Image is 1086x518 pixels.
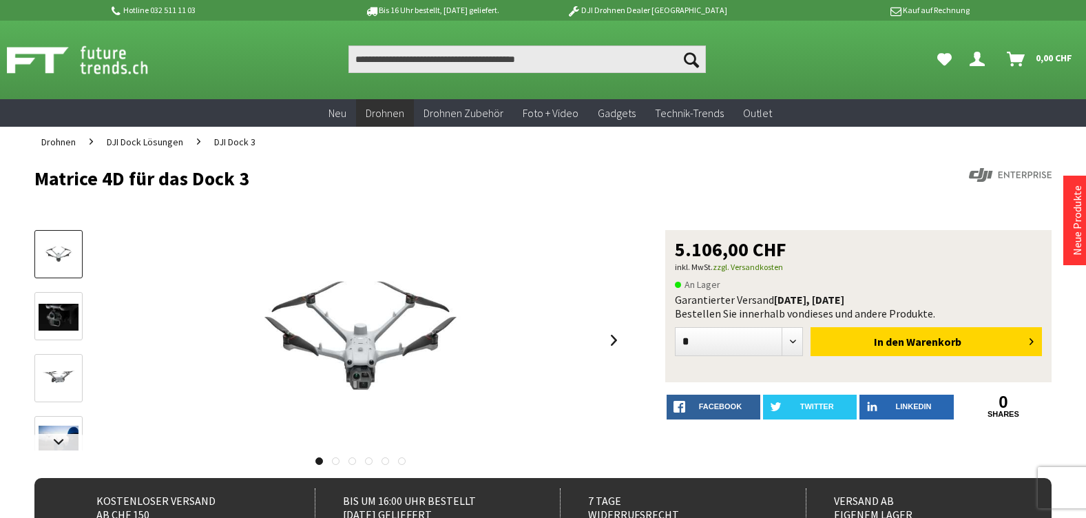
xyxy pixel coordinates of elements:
p: DJI Drohnen Dealer [GEOGRAPHIC_DATA] [539,2,754,19]
span: Drohnen [366,106,404,120]
input: Produkt, Marke, Kategorie, EAN, Artikelnummer… [348,45,706,73]
button: Suchen [677,45,706,73]
span: Neu [328,106,346,120]
a: DJI Dock Lösungen [100,127,190,157]
span: 0,00 CHF [1036,47,1072,69]
a: Foto + Video [513,99,588,127]
span: Gadgets [598,106,636,120]
a: facebook [667,395,760,419]
a: Technik-Trends [645,99,733,127]
span: Warenkorb [906,335,961,349]
span: DJI Dock Lösungen [107,136,183,148]
img: Shop Futuretrends - zur Startseite wechseln [7,43,178,77]
img: Matrice 4D für das Dock 3 [213,230,508,450]
h1: Matrice 4D für das Dock 3 [34,168,848,189]
p: Kauf auf Rechnung [755,2,970,19]
a: 0 [957,395,1050,410]
a: Drohnen [356,99,414,127]
div: Garantierter Versand Bestellen Sie innerhalb von dieses und andere Produkte. [675,293,1042,320]
a: Gadgets [588,99,645,127]
a: Drohnen [34,127,83,157]
a: Warenkorb [1001,45,1079,73]
a: Meine Favoriten [930,45,959,73]
a: DJI Dock 3 [207,127,262,157]
span: LinkedIn [896,402,932,411]
span: twitter [800,402,834,411]
span: An Lager [675,276,720,293]
a: Neue Produkte [1070,185,1084,256]
a: Neu [319,99,356,127]
a: Drohnen Zubehör [414,99,513,127]
span: Drohnen [41,136,76,148]
a: Outlet [733,99,782,127]
a: LinkedIn [859,395,953,419]
img: Vorschau: Matrice 4D für das Dock 3 [39,240,79,270]
img: DJI Enterprise [969,168,1052,182]
span: Outlet [743,106,772,120]
a: twitter [763,395,857,419]
b: [DATE], [DATE] [774,293,844,307]
span: 5.106,00 CHF [675,240,786,259]
button: In den Warenkorb [811,327,1042,356]
a: Hi, Hanspeter - Dein Konto [964,45,996,73]
span: Technik-Trends [655,106,724,120]
span: In den [874,335,904,349]
a: shares [957,410,1050,419]
span: Foto + Video [523,106,578,120]
p: inkl. MwSt. [675,259,1042,276]
p: Bis 16 Uhr bestellt, [DATE] geliefert. [324,2,539,19]
a: zzgl. Versandkosten [713,262,783,272]
span: DJI Dock 3 [214,136,255,148]
p: Hotline 032 511 11 03 [109,2,324,19]
span: facebook [699,402,742,411]
span: Drohnen Zubehör [424,106,503,120]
